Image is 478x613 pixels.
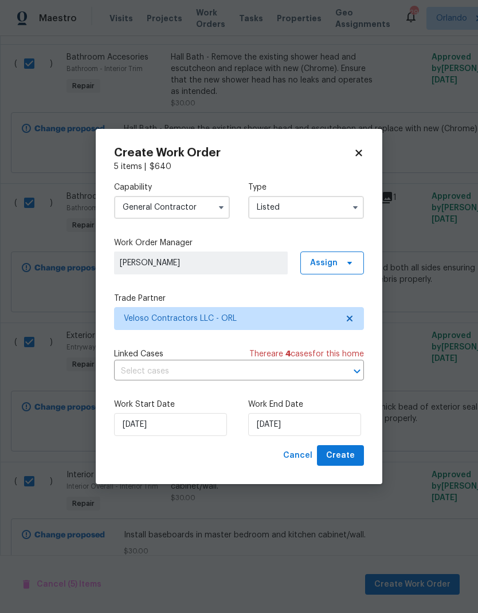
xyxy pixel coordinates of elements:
[114,237,364,249] label: Work Order Manager
[114,147,354,159] h2: Create Work Order
[114,196,230,219] input: Select...
[150,163,171,171] span: $ 640
[114,348,163,360] span: Linked Cases
[114,182,230,193] label: Capability
[114,399,230,410] label: Work Start Date
[114,293,364,304] label: Trade Partner
[114,413,227,436] input: M/D/YYYY
[114,161,364,172] div: 5 items |
[114,363,332,380] input: Select cases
